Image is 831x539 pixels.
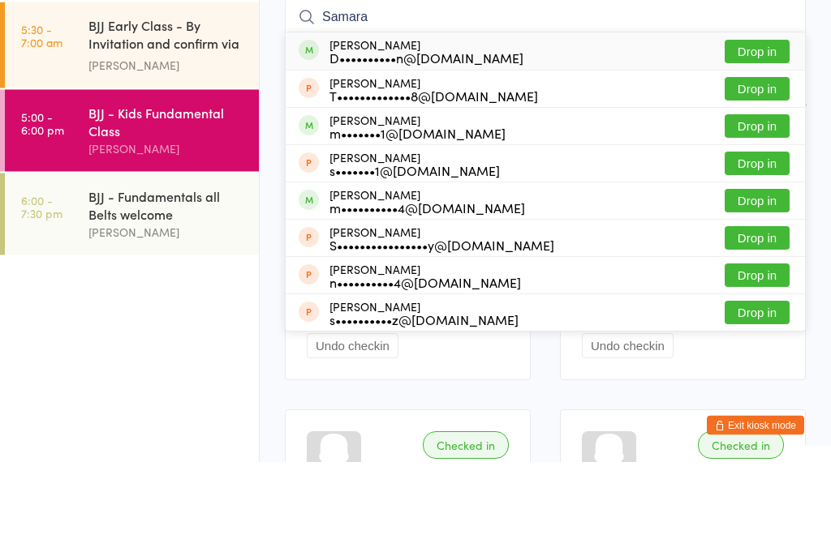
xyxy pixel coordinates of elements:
button: Exit kiosk mode [707,493,804,512]
div: [PERSON_NAME] [329,266,525,292]
div: [PERSON_NAME] [88,300,245,319]
button: Drop in [725,341,790,365]
a: [DATE] [21,45,61,62]
button: Drop in [725,192,790,216]
button: Undo checkin [307,411,398,436]
a: 5:30 -7:00 amBJJ Early Class - By Invitation and confirm via me...[PERSON_NAME] [5,79,259,165]
div: m•••••••1@[DOMAIN_NAME] [329,204,506,217]
div: [PERSON_NAME] [329,229,500,255]
span: Brazilian Jiu-Jitsu Kids [285,37,806,53]
div: [PERSON_NAME] [88,133,245,152]
div: [PERSON_NAME] [329,378,519,404]
button: Drop in [725,155,790,178]
div: BJJ Early Class - By Invitation and confirm via me... [88,93,245,133]
span: [PERSON_NAME] [285,5,781,21]
button: Drop in [725,304,790,327]
div: T•••••••••••••8@[DOMAIN_NAME] [329,167,538,180]
a: 5:00 -6:00 pmBJJ - Kids Fundamental Class[PERSON_NAME] [5,167,259,249]
div: n••••••••••4@[DOMAIN_NAME] [329,353,521,366]
input: Search [285,76,806,113]
time: 5:30 - 7:00 am [21,100,62,126]
span: [PERSON_NAME] [285,21,781,37]
div: [PERSON_NAME] [329,303,554,329]
button: Undo checkin [582,411,674,436]
div: Checked in [698,509,784,537]
div: s•••••••1@[DOMAIN_NAME] [329,242,500,255]
div: [PERSON_NAME] [329,116,523,142]
div: BJJ - Kids Fundamental Class [88,181,245,216]
button: Drop in [725,267,790,290]
button: Drop in [725,229,790,253]
div: S••••••••••••••••y@[DOMAIN_NAME] [329,316,554,329]
time: 5:00 - 6:00 pm [21,187,64,213]
div: [PERSON_NAME] [329,154,538,180]
div: m••••••••••4@[DOMAIN_NAME] [329,279,525,292]
a: 6:00 -7:30 pmBJJ - Fundamentals all Belts welcome[PERSON_NAME] [5,250,259,332]
button: Drop in [725,118,790,141]
div: Checked in [423,509,509,537]
button: Drop in [725,379,790,402]
time: 6:00 - 7:30 pm [21,271,62,297]
div: At [117,18,197,45]
div: s••••••••••z@[DOMAIN_NAME] [329,391,519,404]
div: Events for [21,18,101,45]
div: BJJ - Fundamentals all Belts welcome [88,264,245,300]
div: [PERSON_NAME] [329,191,506,217]
div: D••••••••••n@[DOMAIN_NAME] [329,129,523,142]
div: [PERSON_NAME] [88,216,245,235]
div: [PERSON_NAME] [329,340,521,366]
div: Any location [117,45,197,62]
